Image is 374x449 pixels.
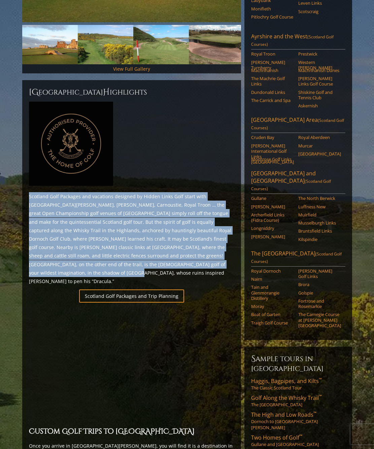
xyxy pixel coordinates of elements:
a: Gullane [251,196,294,201]
span: The High and Low Roads [251,411,316,418]
a: Musselburgh Links [298,220,341,226]
a: Luffness New [298,204,341,209]
a: Ayrshire and the West(Scotland Golf Courses) [251,33,345,49]
a: The Carnegie Course at [PERSON_NAME][GEOGRAPHIC_DATA] [298,312,341,328]
a: Royal Troon [251,51,294,57]
sup: ™ [299,433,302,439]
a: Tain and Glenmorangie Distillery [251,284,294,301]
a: Archerfield Links (Fidra Course) [251,212,294,223]
span: (Scotland Golf Courses) [251,251,342,264]
a: Scotscraig [298,9,341,14]
a: Royal Aberdeen [298,135,341,140]
a: [PERSON_NAME] [251,204,294,209]
a: [GEOGRAPHIC_DATA] Area(Scotland Golf Courses) [251,116,345,133]
iframe: Sir-Nick-favorite-Open-Rota-Venues [29,307,234,422]
a: Pitlochry Golf Course [251,14,294,20]
sup: ™ [319,377,322,382]
span: (Scotland Golf Courses) [251,34,334,47]
a: The Machrie Golf Links [251,76,294,87]
a: The [GEOGRAPHIC_DATA](Scotland Golf Courses) [251,250,345,267]
h6: Sample Tours in [GEOGRAPHIC_DATA] [251,353,345,373]
a: Askernish [298,103,341,108]
a: Western [PERSON_NAME] [298,60,341,71]
a: Fortrose and Rosemarkie [298,298,341,309]
a: Leven Links [298,0,341,6]
span: H [103,87,110,98]
a: Golf Along the Whisky Trail™The [GEOGRAPHIC_DATA] [251,394,345,408]
a: Haggis, Bagpipes, and Kilts™The Classic Scotland Tour [251,377,345,391]
h2: [GEOGRAPHIC_DATA] ighlights [29,87,234,98]
a: [GEOGRAPHIC_DATA] and [GEOGRAPHIC_DATA](Scotland Golf Courses) [251,170,345,194]
a: Nairn [251,276,294,282]
sup: ™ [313,410,316,416]
a: Dundonald Links [251,90,294,95]
a: Golspie [298,290,341,296]
a: Montrose Golf Links [251,157,294,162]
a: Monifieth [251,6,294,11]
a: Longniddry [251,226,294,231]
a: Cruden Bay [251,135,294,140]
span: Golf Along the Whisky Trail [251,394,322,402]
span: Haggis, Bagpipes, and Kilts [251,377,322,385]
a: Royal Dornoch [251,268,294,274]
a: Moray [251,304,294,309]
a: [PERSON_NAME] International Golf Links [GEOGRAPHIC_DATA] [251,143,294,165]
a: Machrihanish Dunes [298,68,341,73]
a: Kilspindie [298,237,341,242]
a: Muirfield [298,212,341,217]
a: [PERSON_NAME] Golf Links [298,268,341,279]
sup: ™ [319,393,322,399]
span: (Scotland Golf Courses) [251,117,344,131]
a: Machrihanish [251,68,294,73]
a: Bruntsfield Links [298,228,341,234]
a: Scotland Golf Packages and Trip Planning [79,289,184,303]
a: The Carrick and Spa [251,98,294,103]
span: (Scotland Golf Courses) [251,178,331,192]
a: Murcar [298,143,341,148]
a: The High and Low Roads™Dornoch to [GEOGRAPHIC_DATA][PERSON_NAME] [251,411,345,430]
a: The North Berwick [298,196,341,201]
a: View Full Gallery [113,66,150,72]
h2: Custom Golf Trips to [GEOGRAPHIC_DATA] [29,426,234,438]
a: Brora [298,282,341,287]
a: [PERSON_NAME] [251,234,294,239]
a: [PERSON_NAME] Turnberry [251,60,294,71]
a: Traigh Golf Course [251,320,294,325]
a: [PERSON_NAME] Links Golf Course [298,76,341,87]
a: Boat of Garten [251,312,294,317]
p: Scotland Golf Packages and vacations designed by Hidden Links Golf start with [GEOGRAPHIC_DATA][P... [29,192,234,285]
a: Shiskine Golf and Tennis Club [298,90,341,101]
span: Two Homes of Golf [251,434,302,441]
a: [GEOGRAPHIC_DATA] [298,151,341,157]
a: Prestwick [298,51,341,57]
